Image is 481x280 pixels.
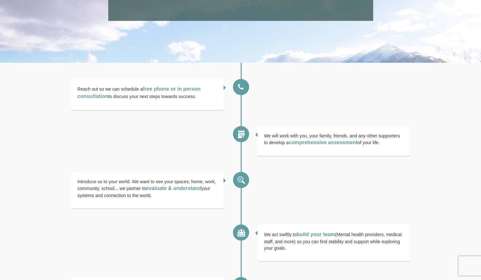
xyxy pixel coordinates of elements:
[264,231,404,251] p: We act swiftly to (Mental health providers, medical staff, and more) so you can find stability an...
[146,185,202,191] b: evaluate & understand
[78,85,217,100] p: Reach out so we can schedule a to discuss your next steps towards success.
[264,133,404,146] p: We will work with you, your family, friends, and any other supporters to develop a of your life.
[78,178,217,199] p: Introduce us to your world. We want to see your spaces; home, work, community, school... we partn...
[288,140,357,145] b: comprehensive assessment
[297,232,335,237] b: build your team
[78,86,201,99] b: free phone or in person consultation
